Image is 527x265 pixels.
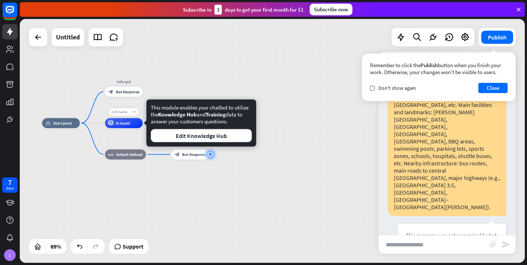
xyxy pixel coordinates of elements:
[421,62,438,69] span: Publish
[388,45,507,216] div: Basic location: [GEOGRAPHIC_DATA] 1 is located in [PERSON_NAME], [GEOGRAPHIC_DATA], [GEOGRAPHIC_D...
[48,241,63,252] div: 69%
[45,120,51,126] i: home_2
[53,120,72,126] span: Start point
[158,111,197,118] span: Knowledge Hub
[489,241,497,248] i: block_attachment
[182,152,206,157] span: Bot Response
[378,85,416,91] span: Don't show again
[8,179,12,186] div: 7
[116,89,139,94] span: Bot Response
[214,5,222,15] div: 3
[108,89,113,94] i: block_bot_response
[132,110,136,114] i: more_horiz
[370,62,508,76] div: Remember to click the button when you finish your work. Otherwise, your changes won’t be visible ...
[175,152,180,157] i: block_bot_response
[151,104,252,142] div: This module enables your chatbot to utilize the and data to answer your customers questions.
[108,152,113,157] i: block_fallback
[101,79,147,84] div: hello guý
[183,5,304,15] div: Subscribe in days to get your first month for $1
[116,120,130,126] span: AI Assist
[406,232,498,239] div: This message was not recognized by bot.
[206,111,226,118] span: Training
[481,31,513,44] button: Publish
[116,152,143,157] span: Default fallback
[6,3,28,25] button: Open LiveChat chat widget
[4,249,16,261] div: L
[310,4,352,15] div: Subscribe now
[111,110,127,114] span: Edit name
[502,240,511,249] i: send
[151,129,252,142] button: Edit Knowledge Hub
[56,28,80,46] div: Untitled
[6,186,14,191] div: days
[123,241,143,252] span: Support
[2,177,18,193] a: 7 days
[478,83,508,93] button: Close
[168,142,213,147] div: Fallback message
